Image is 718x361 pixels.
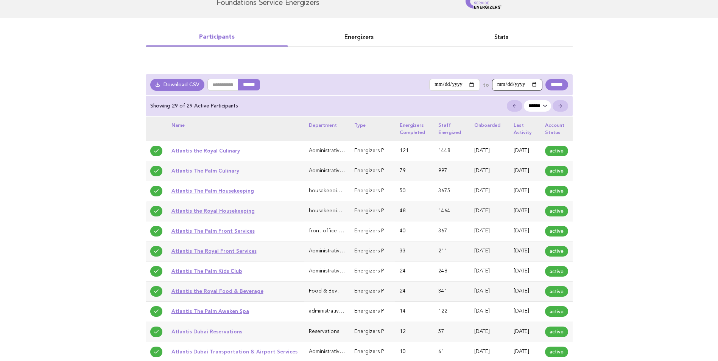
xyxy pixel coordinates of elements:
[545,306,568,317] span: active
[545,246,568,257] span: active
[545,146,568,156] span: active
[171,268,242,274] a: Atlantis The Palm Kids Club
[395,261,434,282] td: 24
[545,186,568,196] span: active
[545,166,568,176] span: active
[171,208,255,214] a: Atlantis the Royal Housekeeping
[470,117,509,141] th: Onboarded
[309,269,449,274] span: Administrative & General (Executive Office, HR, IT, Finance)
[509,201,540,221] td: [DATE]
[395,241,434,261] td: 33
[509,302,540,322] td: [DATE]
[395,302,434,322] td: 14
[288,32,430,42] a: Energizers
[309,168,449,173] span: Administrative & General (Executive Office, HR, IT, Finance)
[434,322,470,342] td: 57
[434,181,470,201] td: 3675
[309,249,449,254] span: Administrative & General (Executive Office, HR, IT, Finance)
[509,261,540,282] td: [DATE]
[354,209,407,213] span: Energizers Participant
[167,117,304,141] th: Name
[395,282,434,302] td: 24
[545,266,568,277] span: active
[309,229,373,233] span: front-office-guest-services
[434,261,470,282] td: 248
[354,148,407,153] span: Energizers Participant
[434,201,470,221] td: 1464
[545,327,568,337] span: active
[540,117,573,141] th: Account status
[509,117,540,141] th: Last activity
[470,141,509,161] td: [DATE]
[309,188,363,193] span: housekeeping-laundry
[171,328,242,335] a: Atlantis Dubai Reservations
[395,181,434,201] td: 50
[483,81,489,88] label: to
[150,103,238,109] p: Showing 29 of 29 Active Participants
[470,221,509,241] td: [DATE]
[171,228,255,234] a: Atlantis The Palm Front Services
[395,141,434,161] td: 121
[395,201,434,221] td: 48
[354,249,407,254] span: Energizers Participant
[354,289,407,294] span: Energizers Participant
[150,79,205,91] a: Download CSV
[545,347,568,357] span: active
[509,241,540,261] td: [DATE]
[509,181,540,201] td: [DATE]
[470,282,509,302] td: [DATE]
[309,349,449,354] span: Administrative & General (Executive Office, HR, IT, Finance)
[171,308,249,314] a: Atlantis The Palm Awaken Spa
[354,269,407,274] span: Energizers Participant
[350,117,395,141] th: Type
[470,181,509,201] td: [DATE]
[434,302,470,322] td: 122
[171,148,240,154] a: Atlantis the Royal Culinary
[395,221,434,241] td: 40
[434,141,470,161] td: 1448
[309,329,339,334] span: Reservations
[545,226,568,237] span: active
[470,322,509,342] td: [DATE]
[354,168,407,173] span: Energizers Participant
[171,349,297,355] a: Atlantis Dubai Transportation & Airport Services
[509,282,540,302] td: [DATE]
[470,161,509,181] td: [DATE]
[509,221,540,241] td: [DATE]
[354,349,407,354] span: Energizers Participant
[354,229,407,233] span: Energizers Participant
[545,286,568,297] span: active
[309,209,363,213] span: housekeeping-laundry
[309,289,351,294] span: Food & Beverage
[434,282,470,302] td: 341
[434,117,470,141] th: Staff energized
[309,309,433,314] span: administrative-general-executive-office-hr-it-finance
[146,32,288,42] a: Participants
[509,161,540,181] td: [DATE]
[171,188,254,194] a: Atlantis The Palm Housekeeping
[304,117,350,141] th: Department
[434,161,470,181] td: 997
[470,241,509,261] td: [DATE]
[354,309,407,314] span: Energizers Participant
[171,168,239,174] a: Atlantis The Palm Culinary
[470,201,509,221] td: [DATE]
[509,141,540,161] td: [DATE]
[430,32,573,42] a: Stats
[470,261,509,282] td: [DATE]
[309,148,449,153] span: Administrative & General (Executive Office, HR, IT, Finance)
[545,206,568,216] span: active
[395,117,434,141] th: Energizers completed
[171,288,263,294] a: Atlantis the Royal Food & Beverage
[470,302,509,322] td: [DATE]
[354,188,407,193] span: Energizers Participant
[395,161,434,181] td: 79
[509,322,540,342] td: [DATE]
[434,241,470,261] td: 211
[395,322,434,342] td: 12
[171,248,257,254] a: Atlantis The Royal Front Services
[434,221,470,241] td: 367
[354,329,407,334] span: Energizers Participant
